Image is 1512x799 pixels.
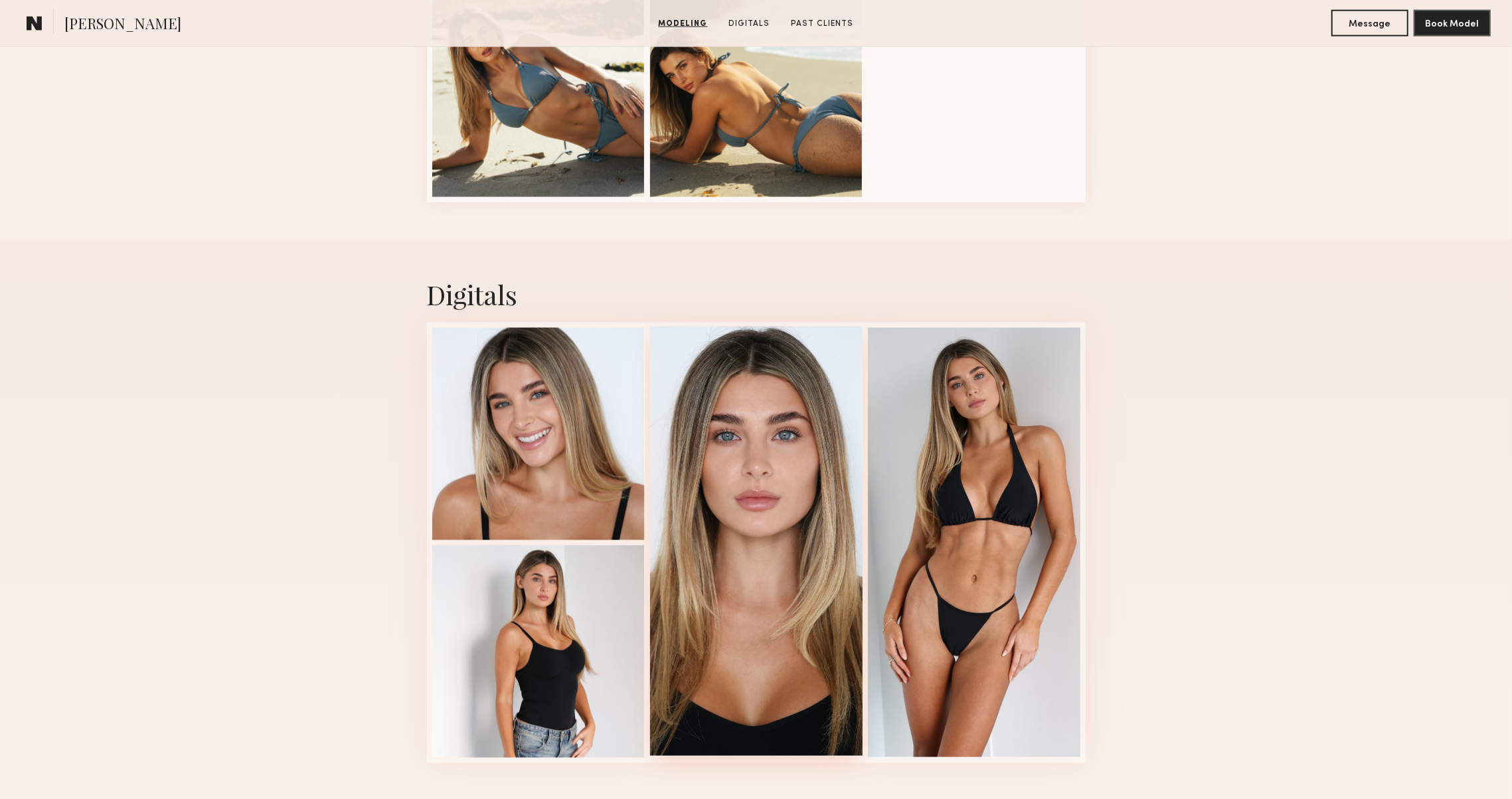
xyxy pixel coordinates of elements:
[724,18,776,30] a: Digitals
[786,18,859,30] a: Past Clients
[1331,10,1408,36] button: Message
[1414,17,1491,29] a: Book Model
[1414,10,1491,36] button: Book Model
[427,277,1086,312] div: Digitals
[64,13,181,36] span: [PERSON_NAME]
[653,18,713,30] a: Modeling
